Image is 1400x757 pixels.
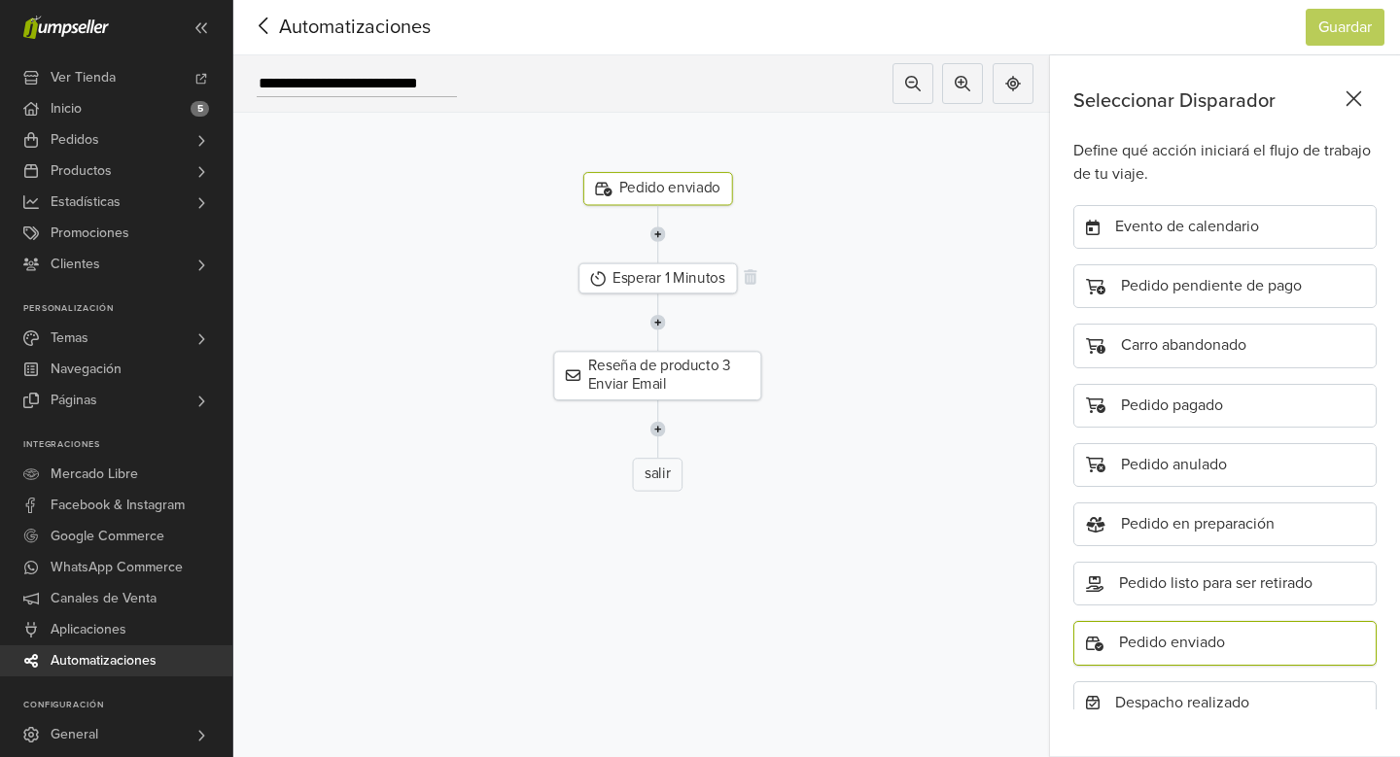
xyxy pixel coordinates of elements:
div: Pedido listo para ser retirado [1073,562,1377,605]
span: WhatsApp Commerce [51,552,183,583]
span: Clientes [51,249,100,280]
p: Personalización [23,303,232,315]
img: line-7960e5f4d2b50ad2986e.svg [649,205,665,262]
span: 5 [191,101,209,117]
div: salir [633,458,683,491]
div: Pedido enviado [1073,621,1377,665]
span: Automatizaciones [51,645,157,676]
span: Promociones [51,218,129,249]
div: Define qué acción iniciará el flujo de trabajo de tu viaje. [1073,139,1377,186]
span: General [51,719,98,750]
div: Pedido pendiente de pago [1073,264,1377,308]
span: Navegación [51,354,122,385]
span: Estadísticas [51,187,121,218]
span: Facebook & Instagram [51,490,185,521]
div: Carro abandonado [1073,324,1377,367]
img: line-7960e5f4d2b50ad2986e.svg [649,293,665,351]
p: Configuración [23,700,232,711]
span: Ver Tienda [51,62,116,93]
img: line-7960e5f4d2b50ad2986e.svg [649,400,665,458]
div: Pedido enviado [582,172,732,205]
div: Pedido anulado [1073,443,1377,487]
div: Seleccionar Disparador [1073,86,1369,116]
button: Guardar [1306,9,1384,46]
div: Pedido en preparación [1073,502,1377,546]
span: Google Commerce [51,521,164,552]
span: Temas [51,323,88,354]
span: Mercado Libre [51,459,138,490]
div: Evento de calendario [1073,205,1377,249]
span: Pedidos [51,124,99,155]
p: Integraciones [23,439,232,451]
span: Inicio [51,93,82,124]
div: Esperar 1 Minutos [578,263,737,294]
span: Automatizaciones [249,13,401,42]
span: Aplicaciones [51,614,126,645]
span: Canales de Venta [51,583,157,614]
span: Páginas [51,385,97,416]
div: Reseña de producto 3 Enviar Email [553,352,761,400]
div: Despacho realizado [1073,681,1377,725]
span: Productos [51,155,112,187]
div: Pedido pagado [1073,384,1377,428]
